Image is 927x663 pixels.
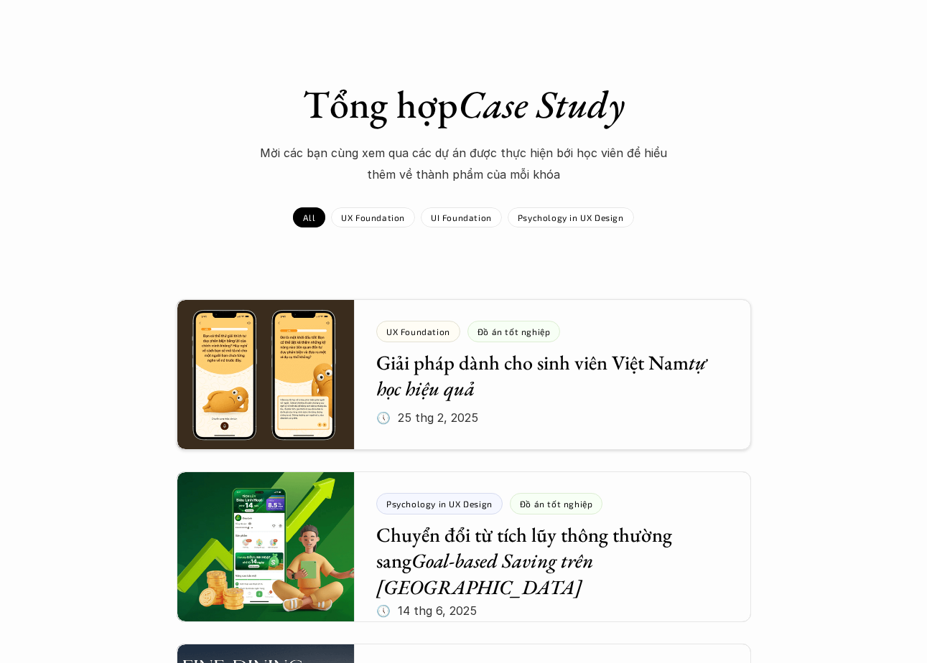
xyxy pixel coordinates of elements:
[303,212,315,222] p: All
[331,207,415,227] a: UX Foundation
[421,207,502,227] a: UI Foundation
[177,471,751,622] a: Psychology in UX DesignĐồ án tốt nghiệpChuyển đổi từ tích lũy thông thường sangGoal-based Saving ...
[508,207,634,227] a: Psychology in UX Design
[177,299,751,450] a: UX FoundationĐồ án tốt nghiệpGiải pháp dành cho sinh viên Việt Namtự học hiệu quả🕔 25 thg 2, 2025
[341,212,405,222] p: UX Foundation
[213,81,715,128] h1: Tổng hợp
[431,212,492,222] p: UI Foundation
[518,212,624,222] p: Psychology in UX Design
[248,142,679,186] p: Mời các bạn cùng xem qua các dự án được thực hiện bới học viên để hiểu thêm về thành phẩm của mỗi...
[458,79,625,129] em: Case Study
